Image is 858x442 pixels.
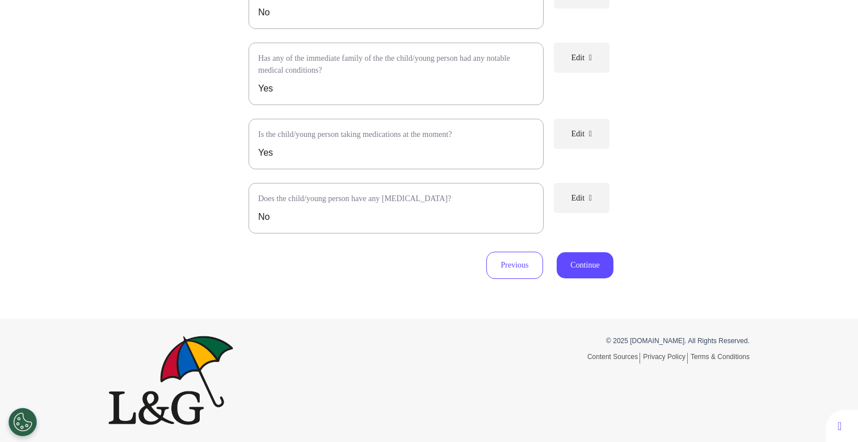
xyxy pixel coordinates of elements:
button: Edit [554,43,609,73]
p: Yes [258,146,534,160]
button: Continue [557,252,613,278]
button: Previous [486,252,543,279]
button: Edit [554,183,609,213]
span: Edit [571,53,584,62]
button: Open Preferences [9,408,37,436]
p: © 2025 [DOMAIN_NAME]. All Rights Reserved. [438,336,750,346]
span: Edit [571,194,584,202]
p: No [258,210,534,224]
p: Yes [258,82,534,95]
a: Privacy Policy [643,353,688,364]
button: Edit [554,119,609,149]
p: Has any of the immediate family of the the child/young person had any notable medical conditions? [258,52,534,76]
a: Content Sources [587,353,640,364]
p: No [258,6,534,19]
p: Does the child/young person have any [MEDICAL_DATA]? [258,193,534,205]
p: Is the child/young person taking medications at the moment? [258,128,534,140]
img: Spectrum.Life logo [108,336,233,424]
a: Terms & Conditions [691,353,750,361]
span: Edit [571,130,584,138]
